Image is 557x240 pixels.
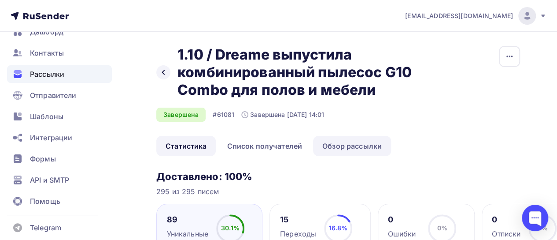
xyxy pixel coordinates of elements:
[7,108,112,125] a: Шаблоны
[30,132,72,143] span: Интеграции
[30,90,77,101] span: Отправители
[405,11,513,20] span: [EMAIL_ADDRESS][DOMAIN_NAME]
[30,111,63,122] span: Шаблоны
[388,214,420,225] div: 0
[7,23,112,41] a: Дашборд
[156,170,520,183] h3: Доставлено: 100%
[30,196,60,206] span: Помощь
[329,224,348,232] span: 16.8%
[7,150,112,168] a: Формы
[177,46,443,99] h2: 1.10 / Dreame выпустила комбинированный пылесос G10 Combo для полов и мебели
[221,224,240,232] span: 30.1%
[7,44,112,62] a: Контакты
[437,224,447,232] span: 0%
[213,110,234,119] div: #61081
[30,48,64,58] span: Контакты
[167,214,208,225] div: 89
[405,7,546,25] a: [EMAIL_ADDRESS][DOMAIN_NAME]
[280,214,316,225] div: 15
[156,186,520,197] div: 295 из 295 писем
[156,136,216,156] a: Статистика
[313,136,391,156] a: Обзор рассылки
[7,86,112,104] a: Отправители
[30,26,63,37] span: Дашборд
[7,65,112,83] a: Рассылки
[492,214,520,225] div: 0
[30,175,69,185] span: API и SMTP
[241,110,324,119] div: Завершена [DATE] 14:01
[30,69,64,79] span: Рассылки
[218,136,311,156] a: Список получателей
[30,154,56,164] span: Формы
[30,222,61,233] span: Telegram
[156,108,206,122] div: Завершена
